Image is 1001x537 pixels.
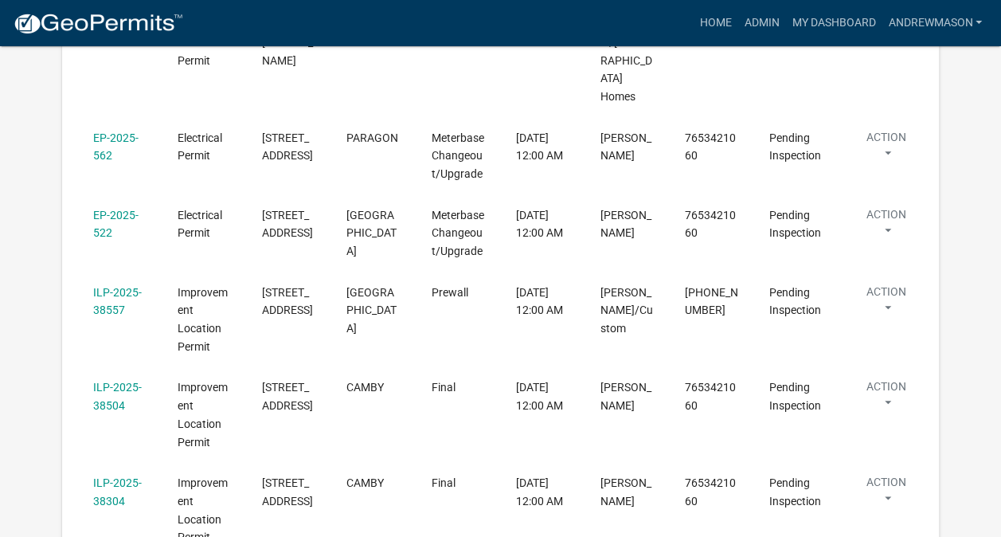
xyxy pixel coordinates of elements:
span: Tim Goen [600,209,651,240]
a: My Dashboard [785,8,882,38]
span: Meterbase Changeout/Upgrade [431,131,483,181]
a: ILP-2025-38557 [93,286,142,317]
span: Final [431,381,455,394]
span: 09/11/2025, 12:00 AM [516,209,563,240]
a: ILP-2025-38504 [93,381,142,412]
button: Action [854,284,919,323]
span: Electrical Permit [178,209,222,240]
button: Action [854,378,919,418]
span: PARAGON [346,131,398,144]
span: 7653421060 [685,476,736,508]
span: 317-260-3161 [685,286,738,317]
span: Improvement Location Permit [178,286,228,353]
span: 13818 N AMERICUS WAY [262,476,313,508]
a: Admin [737,8,785,38]
span: Pending Inspection [769,131,821,163]
a: Home [693,8,737,38]
span: Pending Inspection [769,476,821,508]
a: EP-2025-522 [93,209,139,240]
button: Action [854,129,919,169]
span: 11621 N EAST DR [262,381,313,412]
span: Pending Inspection [769,286,821,317]
span: Zach [600,476,651,508]
span: Final [431,476,455,489]
span: 7274 GOAT HOLLOW RD [262,286,313,317]
span: 4570 LITTLE HURRICANE RD [262,209,313,240]
span: 09/11/2025, 12:00 AM [516,131,563,163]
span: MARTINSVILLE [346,286,397,335]
span: 09/11/2025, 12:00 AM [516,286,563,317]
button: Action [854,474,919,514]
span: Improvement Location Permit [178,381,228,448]
a: ILP-2025-38304 [93,476,142,508]
span: CAMBY [346,476,384,489]
span: Megan w/Custom [600,286,653,335]
span: 09/11/2025, 12:00 AM [516,381,563,412]
span: RONAL GUY [600,131,651,163]
span: 7653421060 [685,381,736,412]
span: 09/11/2025, 12:00 AM [516,476,563,508]
span: CAMBY [346,381,384,394]
span: Meterbase Changeout/Upgrade [431,209,483,258]
button: Action [854,206,919,246]
span: DENNIS CATELLIER [600,381,651,412]
span: MARTINSVILLE [346,209,397,258]
span: Prewall [431,286,467,299]
a: AndrewMason [882,8,988,38]
span: Electrical Permit [178,131,222,163]
span: 2510 N LETTERMAN RD [262,131,313,163]
span: Pending Inspection [769,209,821,240]
a: EP-2025-562 [93,131,139,163]
span: 7653421060 [685,209,736,240]
span: Pending Inspection [769,381,821,412]
span: 7653421060 [685,131,736,163]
